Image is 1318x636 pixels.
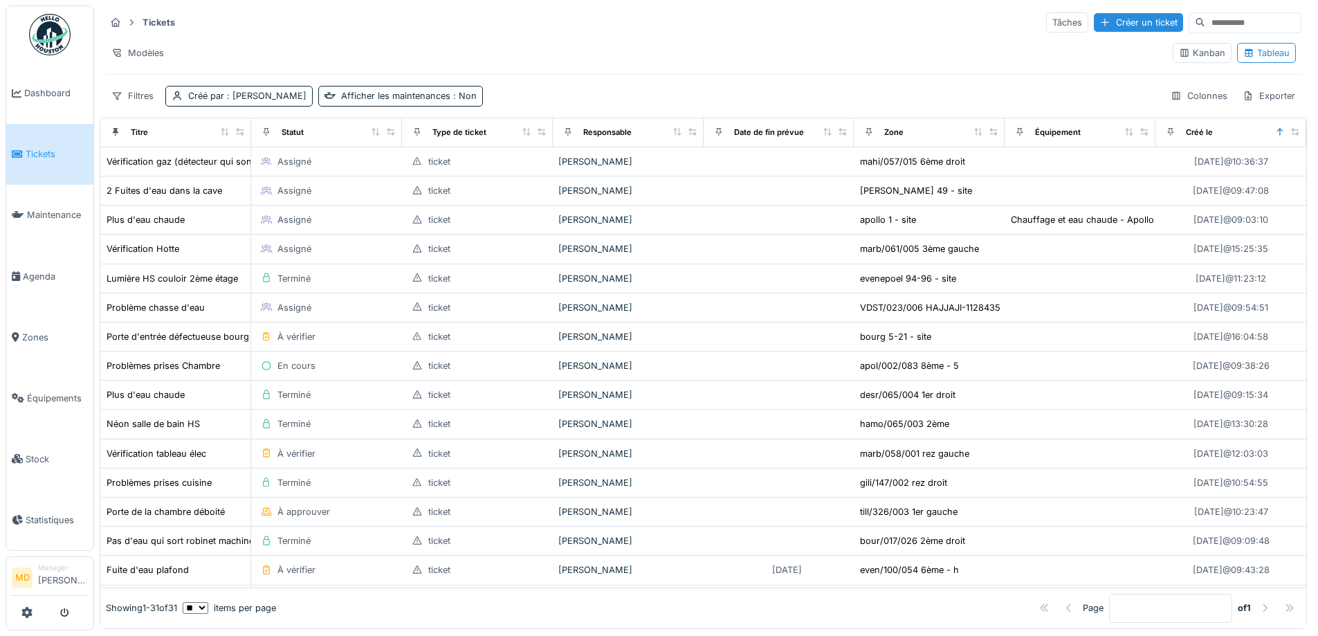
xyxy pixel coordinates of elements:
div: 2 Fuites d'eau dans la cave [107,184,222,197]
div: [PERSON_NAME] [558,417,698,430]
div: ticket [428,155,450,168]
span: Tickets [26,147,88,161]
div: Créé le [1186,127,1213,138]
div: desr/065/004 1er droit [860,388,955,401]
div: [DATE] @ 09:09:48 [1193,534,1270,547]
div: evenepoel 94-96 - site [860,272,956,285]
div: Tableau [1243,46,1290,60]
div: Chauffage et eau chaude - Apollo 1 [1011,213,1160,226]
div: Responsable [583,127,632,138]
div: apollo 1 - site [860,213,916,226]
div: marb/061/005 3ème gauche [860,242,979,255]
div: [DATE] @ 10:54:55 [1193,476,1268,489]
div: ticket [428,301,450,314]
div: À vérifier [277,330,315,343]
div: [PERSON_NAME] [558,505,698,518]
div: Problèmes prises Chambre [107,359,220,372]
div: Date de fin prévue [734,127,804,138]
div: [PERSON_NAME] [558,272,698,285]
div: Titre [131,127,148,138]
li: [PERSON_NAME] [38,563,88,592]
div: ticket [428,417,450,430]
div: VDST/023/006 HAJJAJI-1128435 [860,301,1000,314]
div: marb/058/001 rez gauche [860,447,969,460]
a: Agenda [6,246,93,307]
span: : Non [450,91,477,101]
div: [DATE] @ 11:23:12 [1196,272,1266,285]
span: Statistiques [26,514,88,527]
div: ticket [428,330,450,343]
div: bourg 5-21 - site [860,330,931,343]
div: apol/002/083 8ème - 5 [860,359,959,372]
div: À vérifier [277,563,315,576]
a: Tickets [6,124,93,185]
div: Statut [282,127,304,138]
div: Assigné [277,184,311,197]
div: ticket [428,213,450,226]
div: Problème chasse d'eau [107,301,205,314]
span: Zones [22,331,88,344]
div: ticket [428,359,450,372]
div: [PERSON_NAME] [558,447,698,460]
div: Assigné [277,242,311,255]
div: bour/017/026 2ème droit [860,534,965,547]
a: Stock [6,428,93,489]
div: [PERSON_NAME] [558,242,698,255]
a: Zones [6,307,93,367]
div: [DATE] @ 15:25:35 [1193,242,1268,255]
div: Zone [884,127,904,138]
div: Modèles [105,43,170,63]
div: Afficher les maintenances [341,89,477,102]
div: ticket [428,505,450,518]
div: [PERSON_NAME] [558,563,698,576]
div: Manager [38,563,88,573]
div: items per page [183,601,276,615]
span: Équipements [27,392,88,405]
div: even/100/054 6ème - h [860,563,959,576]
div: Filtres [105,86,160,106]
div: À approuver [277,505,330,518]
div: Terminé [277,534,311,547]
div: [DATE] @ 09:43:28 [1193,563,1270,576]
div: ticket [428,388,450,401]
div: Vérification gaz (détecteur qui sonne tout le temps) dans l’appartement 15 à [GEOGRAPHIC_DATA] [107,155,520,168]
a: Maintenance [6,185,93,246]
div: Assigné [277,213,311,226]
span: : [PERSON_NAME] [224,91,306,101]
div: Créer un ticket [1094,13,1183,32]
div: Plus d'eau chaude [107,213,185,226]
div: till/326/003 1er gauche [860,505,958,518]
div: Problèmes prises cuisine [107,476,212,489]
div: hamo/065/003 2ème [860,417,949,430]
div: [DATE] @ 09:47:08 [1193,184,1269,197]
div: [DATE] @ 10:23:47 [1194,505,1268,518]
div: Porte de la chambre déboité [107,505,225,518]
div: Tâches [1046,12,1088,33]
div: [PERSON_NAME] 49 - site [860,184,972,197]
div: Terminé [277,476,311,489]
div: Vérification tableau élec [107,447,206,460]
div: Assigné [277,155,311,168]
div: Colonnes [1164,86,1234,106]
div: Fuite d'eau plafond [107,563,189,576]
div: [PERSON_NAME] [558,155,698,168]
div: Équipement [1035,127,1081,138]
span: Dashboard [24,87,88,100]
div: Lumière HS couloir 2ème étage [107,272,238,285]
div: gili/147/002 rez droit [860,476,947,489]
li: MD [12,567,33,588]
div: mahi/057/015 6ème droit [860,155,965,168]
div: À vérifier [277,447,315,460]
div: Showing 1 - 31 of 31 [106,601,177,615]
div: En cours [277,359,315,372]
div: Terminé [277,388,311,401]
div: [PERSON_NAME] [558,330,698,343]
div: [DATE] @ 13:30:28 [1193,417,1268,430]
div: ticket [428,534,450,547]
div: Type de ticket [432,127,486,138]
div: Porte d'entrée défectueuse bourg 5 [107,330,257,343]
strong: of 1 [1238,601,1251,615]
strong: Tickets [137,16,181,29]
div: [DATE] @ 12:03:03 [1193,447,1268,460]
div: [DATE] @ 09:15:34 [1193,388,1268,401]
